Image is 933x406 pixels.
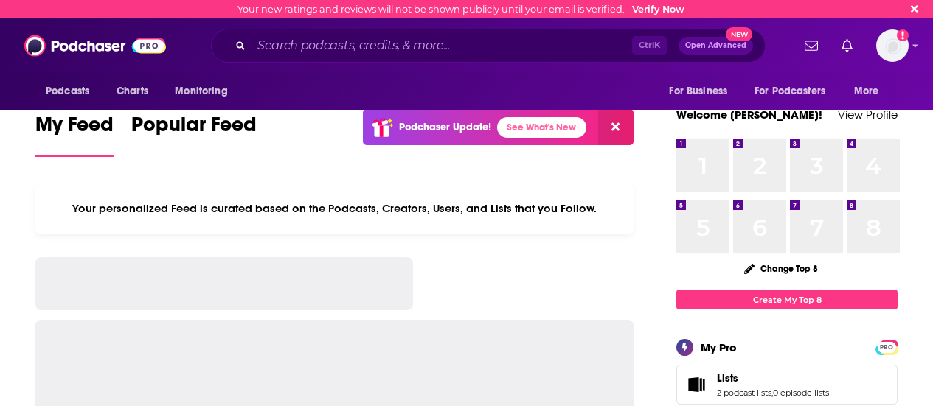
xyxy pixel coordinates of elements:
span: Podcasts [46,81,89,102]
button: Change Top 8 [735,259,827,278]
a: View Profile [838,108,898,122]
a: Lists [681,374,711,395]
button: open menu [745,77,847,105]
a: See What's New [497,117,586,138]
button: Show profile menu [876,29,909,62]
span: Ctrl K [632,36,667,55]
span: Charts [117,81,148,102]
div: Your new ratings and reviews will not be shown publicly until your email is verified. [237,4,684,15]
button: open menu [844,77,898,105]
input: Search podcasts, credits, & more... [252,34,632,57]
a: 0 episode lists [773,388,829,398]
a: Show notifications dropdown [799,33,824,58]
button: open menu [164,77,246,105]
svg: Email not verified [897,29,909,41]
p: Podchaser Update! [399,121,491,133]
span: For Podcasters [755,81,825,102]
div: Your personalized Feed is curated based on the Podcasts, Creators, Users, and Lists that you Follow. [35,183,634,234]
img: Podchaser - Follow, Share and Rate Podcasts [24,32,166,60]
a: Popular Feed [131,112,257,157]
a: Verify Now [632,4,684,15]
div: Search podcasts, credits, & more... [211,29,766,63]
a: Create My Top 8 [676,290,898,309]
span: Open Advanced [685,42,746,49]
span: For Business [669,81,727,102]
button: open menu [659,77,746,105]
span: Lists [676,365,898,405]
span: My Feed [35,112,114,146]
button: open menu [35,77,108,105]
span: More [854,81,879,102]
a: Show notifications dropdown [836,33,859,58]
a: My Feed [35,112,114,157]
a: Lists [717,371,829,385]
span: New [726,27,752,41]
span: Monitoring [175,81,227,102]
a: PRO [878,341,895,352]
a: Charts [107,77,157,105]
span: Logged in as celadonmarketing [876,29,909,62]
div: My Pro [701,340,737,354]
img: User Profile [876,29,909,62]
button: Open AdvancedNew [679,37,753,55]
a: Welcome [PERSON_NAME]! [676,108,822,122]
span: , [771,388,773,398]
span: Popular Feed [131,112,257,146]
a: 2 podcast lists [717,388,771,398]
span: Lists [717,371,738,385]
